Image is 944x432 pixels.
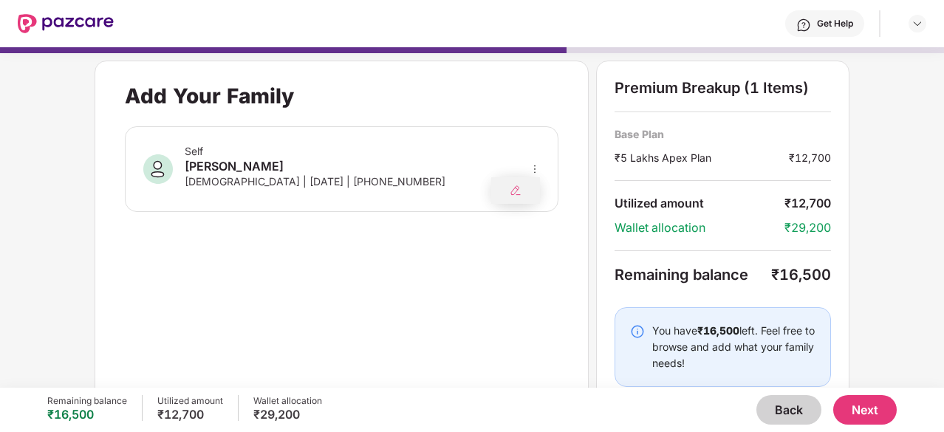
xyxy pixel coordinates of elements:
div: ₹29,200 [253,407,322,422]
div: Get Help [817,18,853,30]
button: Next [833,395,897,425]
div: Premium Breakup (1 Items) [615,79,831,97]
div: Utilized amount [157,395,223,407]
div: Self [185,145,445,157]
div: You have left. Feel free to browse and add what your family needs! [652,323,815,371]
div: Utilized amount [615,196,784,211]
img: svg+xml;base64,PHN2ZyBpZD0iSW5mby0yMHgyMCIgeG1sbnM9Imh0dHA6Ly93d3cudzMub3JnLzIwMDAvc3ZnIiB3aWR0aD... [630,324,645,339]
b: ₹16,500 [697,324,739,337]
img: New Pazcare Logo [18,14,114,33]
img: svg+xml;base64,PHN2ZyBpZD0iSGVscC0zMngzMiIgeG1sbnM9Imh0dHA6Ly93d3cudzMub3JnLzIwMDAvc3ZnIiB3aWR0aD... [796,18,811,32]
div: ₹16,500 [771,266,831,284]
div: [DEMOGRAPHIC_DATA] | [DATE] | [PHONE_NUMBER] [185,175,445,188]
div: Remaining balance [47,395,127,407]
img: svg+xml;base64,PHN2ZyBpZD0iRHJvcGRvd24tMzJ4MzIiIHhtbG5zPSJodHRwOi8vd3d3LnczLm9yZy8yMDAwL3N2ZyIgd2... [911,18,923,30]
div: Wallet allocation [615,220,784,236]
img: svg+xml;base64,PHN2ZyB3aWR0aD0iNDAiIGhlaWdodD0iNDAiIHZpZXdCb3g9IjAgMCA0MCA0MCIgZmlsbD0ibm9uZSIgeG... [143,154,173,184]
div: Remaining balance [615,266,771,284]
div: ₹29,200 [784,220,831,236]
div: ₹5 Lakhs Apex Plan [615,150,789,165]
div: Add Your Family [125,83,294,109]
div: ₹12,700 [789,150,831,165]
span: more [530,164,540,174]
div: ₹16,500 [47,407,127,422]
div: Base Plan [615,127,831,141]
div: ₹12,700 [157,407,223,422]
img: svg+xml;base64,PHN2ZyBpZD0iRWRpdC0zMngzMiIgeG1sbnM9Imh0dHA6Ly93d3cudzMub3JnLzIwMDAvc3ZnIiB3aWR0aD... [510,185,521,196]
div: ₹12,700 [784,196,831,211]
div: Wallet allocation [253,395,322,407]
div: [PERSON_NAME] [185,157,445,175]
button: Back [756,395,821,425]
